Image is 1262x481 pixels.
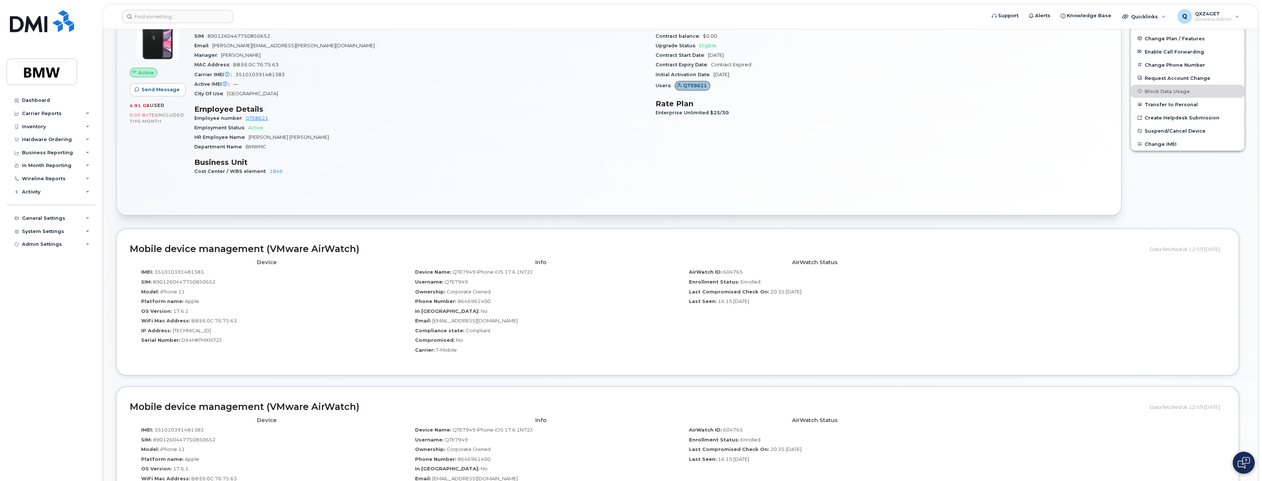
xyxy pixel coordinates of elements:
[447,446,491,452] span: Corporate Owned
[194,91,227,96] span: City Of Use
[194,105,647,114] h3: Employee Details
[212,43,375,48] span: [PERSON_NAME][EMAIL_ADDRESS][PERSON_NAME][DOMAIN_NAME]
[141,288,159,295] label: Model:
[1024,8,1056,23] a: Alerts
[1131,137,1244,151] button: Change IMEI
[708,52,724,58] span: [DATE]
[711,62,751,67] span: Contract Expired
[246,115,268,121] a: QTE8621
[185,298,199,304] span: Apple
[1131,14,1158,19] span: Quicklinks
[141,337,180,344] label: Serial Number:
[1131,124,1244,137] button: Suspend/Cancel Device
[415,456,456,463] label: Phone Number:
[415,465,480,472] label: In [GEOGRAPHIC_DATA]:
[194,115,246,121] span: Employee number
[141,465,172,472] label: OS Version:
[173,308,188,314] span: 17.6.1
[458,298,491,304] span: 8646961400
[150,103,165,108] span: used
[141,298,184,305] label: Platform name:
[208,33,270,39] span: 8901260447750850652
[723,269,743,275] span: 604765
[445,437,468,443] span: QTE7949
[415,446,445,453] label: Ownership:
[233,81,238,87] span: —
[235,72,285,77] span: 351010391481383
[194,62,233,67] span: MAC Address
[130,112,158,118] span: 0.00 Bytes
[415,308,480,315] label: In [GEOGRAPHIC_DATA]:
[1150,400,1225,414] div: Data fetched at 12:59 [DATE]
[656,110,733,115] span: Enterprise Unlimited $25/30
[656,83,675,88] span: Users
[141,317,190,324] label: WiFi Mac Address:
[656,99,1108,108] h3: Rate Plan
[447,289,491,295] span: Corporate Owned
[656,72,713,77] span: Initial Activation Date
[269,169,283,174] a: 1846
[456,337,463,343] span: No
[181,337,221,343] span: DX4HKTMXN72J
[415,436,444,443] label: Username:
[1182,12,1187,21] span: Q
[1237,457,1250,469] img: Open chat
[194,169,269,174] span: Cost Center / WBS element
[221,52,261,58] span: [PERSON_NAME]
[141,426,153,433] label: IMEI:
[770,446,801,452] span: 20:35 [DATE]
[191,318,237,323] span: B8:E6:0C:76:75:63
[689,436,740,443] label: Enrollment Status:
[154,427,204,433] span: 351010391481383
[142,86,180,93] span: Send Message
[1150,242,1225,256] div: Data fetched at 12:59 [DATE]
[409,417,672,423] h4: Info
[1145,36,1205,41] span: Change Plan / Features
[153,279,216,285] span: 8901260447750850652
[741,279,760,285] span: Enrolled
[689,456,717,463] label: Last Seen:
[141,456,184,463] label: Platform name:
[246,144,266,149] span: BMWMC
[1056,8,1116,23] a: Knowledge Base
[1145,49,1204,54] span: Enable Call Forwarding
[689,446,769,453] label: Last Compromised Check On:
[445,279,468,285] span: QTE7949
[233,62,279,67] span: B8:E6:0C:76:75:63
[481,466,488,471] span: No
[415,327,465,334] label: Compliance state:
[227,91,278,96] span: [GEOGRAPHIC_DATA]
[138,69,154,76] span: Active
[135,417,398,423] h4: Device
[185,456,199,462] span: Apple
[136,16,180,60] img: iPhone_11.jpg
[723,427,743,433] span: 604765
[415,337,455,344] label: Compromised:
[135,259,398,266] h4: Device
[141,327,172,334] label: IP Address:
[141,278,152,285] label: SIM:
[122,10,233,23] input: Find something...
[689,298,717,305] label: Last Seen:
[141,308,172,315] label: OS Version:
[415,317,431,324] label: Email:
[130,244,1144,254] h2: Mobile device management (VMware AirWatch)
[415,298,456,305] label: Phone Number:
[481,308,488,314] span: No
[683,417,946,423] h4: AirWatch Status
[194,125,248,130] span: Employment Status
[689,269,722,275] label: AirWatch ID:
[173,328,211,333] span: [TECHNICAL_ID]
[249,134,329,140] span: [PERSON_NAME] [PERSON_NAME]
[194,134,249,140] span: HR Employee Name
[998,12,1019,19] span: Support
[415,288,445,295] label: Ownership:
[141,436,152,443] label: SIM:
[741,437,760,443] span: Enrolled
[141,446,159,453] label: Model:
[656,43,699,48] span: Upgrade Status
[130,83,186,96] button: Send Message
[689,426,722,433] label: AirWatch ID:
[770,289,801,295] span: 20:35 [DATE]
[141,269,153,275] label: IMEI:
